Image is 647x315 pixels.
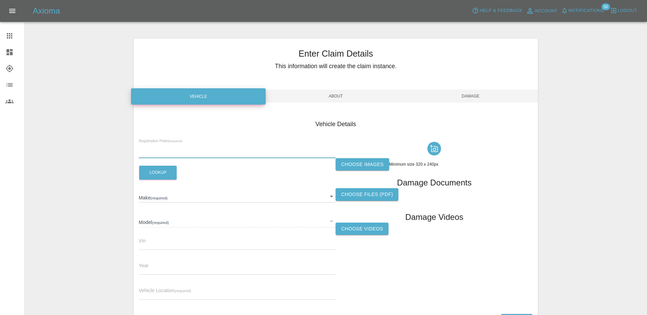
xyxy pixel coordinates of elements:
span: Logout [618,7,637,15]
h4: Vehicle Details [139,120,533,129]
span: Minimum size 320 x 240px [389,162,439,167]
small: (required) [170,139,182,142]
span: Damage [403,90,538,103]
label: Choose files (pdf) [336,188,398,201]
span: About [268,90,403,103]
label: Choose images [336,158,389,171]
button: Open drawer [4,3,20,19]
h1: Damage Videos [405,212,463,223]
span: Notifications [569,7,604,15]
span: Year [139,263,149,268]
h5: Axioma [33,5,60,16]
span: Account [535,7,558,15]
h1: Damage Documents [397,177,472,188]
button: Lookup [139,166,177,180]
h5: This information will create the claim instance. [134,62,538,71]
span: Registration Plates [139,139,182,143]
span: 50 [601,3,610,10]
label: Choose Videos [336,223,388,235]
small: (required) [174,289,191,293]
button: Logout [608,5,639,16]
div: Vehicle [131,88,266,105]
a: Account [524,5,559,16]
h3: Enter Claim Details [134,47,538,60]
span: Help & Feedback [480,7,522,15]
span: Vehicle Location [139,288,191,293]
span: Vin [139,238,146,243]
button: Help & Feedback [470,5,524,16]
button: Notifications [559,5,606,16]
